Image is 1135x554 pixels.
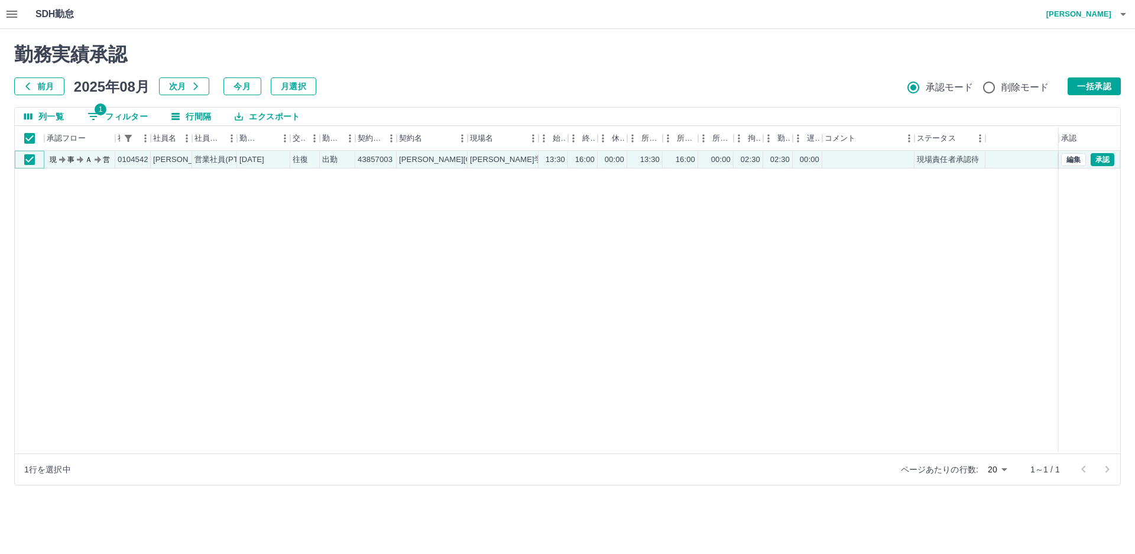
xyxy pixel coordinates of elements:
[178,129,196,147] button: メニュー
[698,126,734,151] div: 所定休憩
[1091,153,1114,166] button: 承認
[95,103,106,115] span: 1
[712,126,731,151] div: 所定休憩
[74,77,150,95] h5: 2025年08月
[763,126,793,151] div: 勤務
[900,129,918,147] button: メニュー
[1001,80,1049,95] span: 削除モード
[271,77,316,95] button: 月選択
[159,77,209,95] button: 次月
[575,154,595,166] div: 16:00
[223,77,261,95] button: 今月
[397,126,468,151] div: 契約名
[120,130,137,147] button: フィルター表示
[306,129,323,147] button: メニュー
[663,126,698,151] div: 所定終業
[453,129,471,147] button: メニュー
[926,80,974,95] span: 承認モード
[546,154,565,166] div: 13:30
[276,129,294,147] button: メニュー
[239,126,260,151] div: 勤務日
[524,129,542,147] button: メニュー
[677,126,696,151] div: 所定終業
[223,129,241,147] button: メニュー
[399,126,422,151] div: 契約名
[358,154,393,166] div: 43857003
[470,154,573,166] div: [PERSON_NAME]学童クラブ
[120,130,137,147] div: 1件のフィルターを適用中
[162,108,220,125] button: 行間隔
[194,126,223,151] div: 社員区分
[915,126,985,151] div: ステータス
[14,77,64,95] button: 前月
[1061,153,1086,166] button: 編集
[825,126,856,151] div: コメント
[917,154,979,166] div: 現場責任者承認待
[341,129,359,147] button: メニュー
[320,126,355,151] div: 勤務区分
[194,154,257,166] div: 営業社員(PT契約)
[917,126,956,151] div: ステータス
[598,126,627,151] div: 休憩
[741,154,760,166] div: 02:30
[47,126,86,151] div: 承認フロー
[358,126,382,151] div: 契約コード
[901,464,978,475] p: ページあたりの行数:
[293,154,308,166] div: 往復
[399,154,545,166] div: [PERSON_NAME][GEOGRAPHIC_DATA]
[237,126,290,151] div: 勤務日
[50,155,57,164] text: 現
[115,126,151,151] div: 社員番号
[793,126,822,151] div: 遅刻等
[239,154,264,166] div: [DATE]
[539,126,568,151] div: 始業
[640,154,660,166] div: 13:30
[260,130,276,147] button: ソート
[382,129,400,147] button: メニュー
[800,154,819,166] div: 00:00
[711,154,731,166] div: 00:00
[470,126,493,151] div: 現場名
[1030,464,1060,475] p: 1～1 / 1
[553,126,566,151] div: 始業
[983,461,1011,478] div: 20
[627,126,663,151] div: 所定開始
[293,126,306,151] div: 交通費
[290,126,320,151] div: 交通費
[770,154,790,166] div: 02:30
[971,129,989,147] button: メニュー
[468,126,539,151] div: 現場名
[118,154,148,166] div: 0104542
[192,126,237,151] div: 社員区分
[78,108,157,125] button: フィルター表示
[153,126,176,151] div: 社員名
[605,154,624,166] div: 00:00
[807,126,820,151] div: 遅刻等
[44,126,115,151] div: 承認フロー
[137,129,154,147] button: メニュー
[322,154,338,166] div: 出勤
[153,154,218,166] div: [PERSON_NAME]
[151,126,192,151] div: 社員名
[15,108,73,125] button: 列選択
[676,154,695,166] div: 16:00
[612,126,625,151] div: 休憩
[748,126,761,151] div: 拘束
[1059,126,1120,151] div: 承認
[85,155,92,164] text: Ａ
[734,126,763,151] div: 拘束
[582,126,595,151] div: 終業
[14,43,1121,66] h2: 勤務実績承認
[355,126,397,151] div: 契約コード
[822,126,915,151] div: コメント
[225,108,309,125] button: エクスポート
[777,126,790,151] div: 勤務
[1068,77,1121,95] button: 一括承認
[1061,126,1076,151] div: 承認
[322,126,341,151] div: 勤務区分
[641,126,660,151] div: 所定開始
[24,464,71,475] div: 1行を選択中
[67,155,74,164] text: 事
[103,155,110,164] text: 営
[568,126,598,151] div: 終業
